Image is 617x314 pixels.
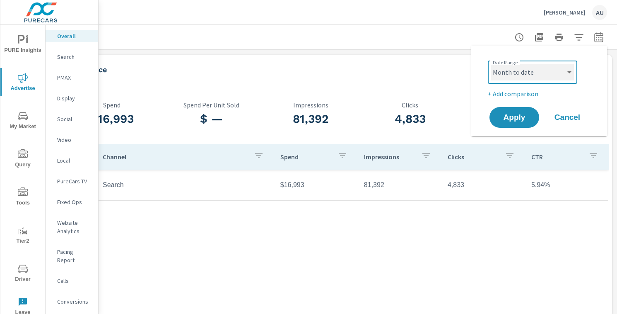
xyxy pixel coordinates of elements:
h3: 81,392 [261,112,360,126]
div: Pacing Report [46,246,98,266]
p: Spend [62,101,161,109]
p: CTR [460,101,559,109]
td: 4,833 [441,175,525,195]
h3: $16,993 [62,112,161,126]
p: Spend Per Unit Sold [161,101,261,109]
p: PMAX [57,73,92,82]
td: 5.94% [525,175,608,195]
div: Conversions [46,295,98,308]
p: Calls [57,277,92,285]
div: Fixed Ops [46,196,98,208]
h3: 5.94% [460,112,559,126]
div: Calls [46,275,98,287]
p: Conversions [57,297,92,306]
p: CTR [531,153,582,161]
div: Video [46,134,98,146]
p: PureCars TV [57,177,92,185]
span: Cancel [551,114,584,121]
h3: 4,833 [360,112,460,126]
div: Display [46,92,98,105]
button: Print Report [551,29,567,46]
span: Apply [498,114,531,121]
p: Social [57,115,92,123]
p: Spend [280,153,331,161]
p: Impressions [364,153,415,161]
div: PMAX [46,71,98,84]
p: Local [57,156,92,165]
p: Overall [57,32,92,40]
button: Cancel [542,107,592,128]
p: [PERSON_NAME] [544,9,586,16]
p: Clicks [448,153,498,161]
p: + Add comparison [488,89,594,99]
td: Search [96,175,274,195]
p: Fixed Ops [57,198,92,206]
span: Driver [3,264,43,284]
button: Apply Filters [571,29,587,46]
p: Pacing Report [57,248,92,264]
h3: $ — [161,112,261,126]
p: Display [57,94,92,102]
p: Channel [103,153,247,161]
span: My Market [3,111,43,131]
td: $16,993 [274,175,357,195]
p: Video [57,136,92,144]
div: Website Analytics [46,217,98,237]
span: Tier2 [3,226,43,246]
div: PureCars TV [46,175,98,187]
span: Query [3,149,43,170]
td: 81,392 [357,175,441,195]
button: Select Date Range [590,29,607,46]
div: Local [46,154,98,167]
p: Website Analytics [57,219,92,235]
button: Apply [489,107,539,128]
div: Overall [46,30,98,42]
span: Advertise [3,73,43,93]
div: AU [592,5,607,20]
span: Tools [3,187,43,208]
p: Clicks [360,101,460,109]
div: Social [46,113,98,125]
div: Search [46,51,98,63]
span: PURE Insights [3,35,43,55]
p: Impressions [261,101,360,109]
p: Search [57,53,92,61]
